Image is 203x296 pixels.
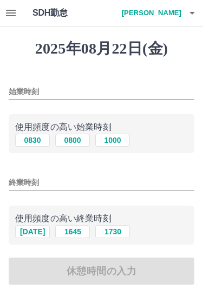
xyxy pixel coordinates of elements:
[15,121,188,134] p: 使用頻度の高い始業時刻
[95,134,130,147] button: 1000
[15,212,188,225] p: 使用頻度の高い終業時刻
[95,225,130,238] button: 1730
[9,40,194,58] h1: 2025年08月22日(金)
[55,134,90,147] button: 0800
[15,134,50,147] button: 0830
[15,225,50,238] button: [DATE]
[55,225,90,238] button: 1645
